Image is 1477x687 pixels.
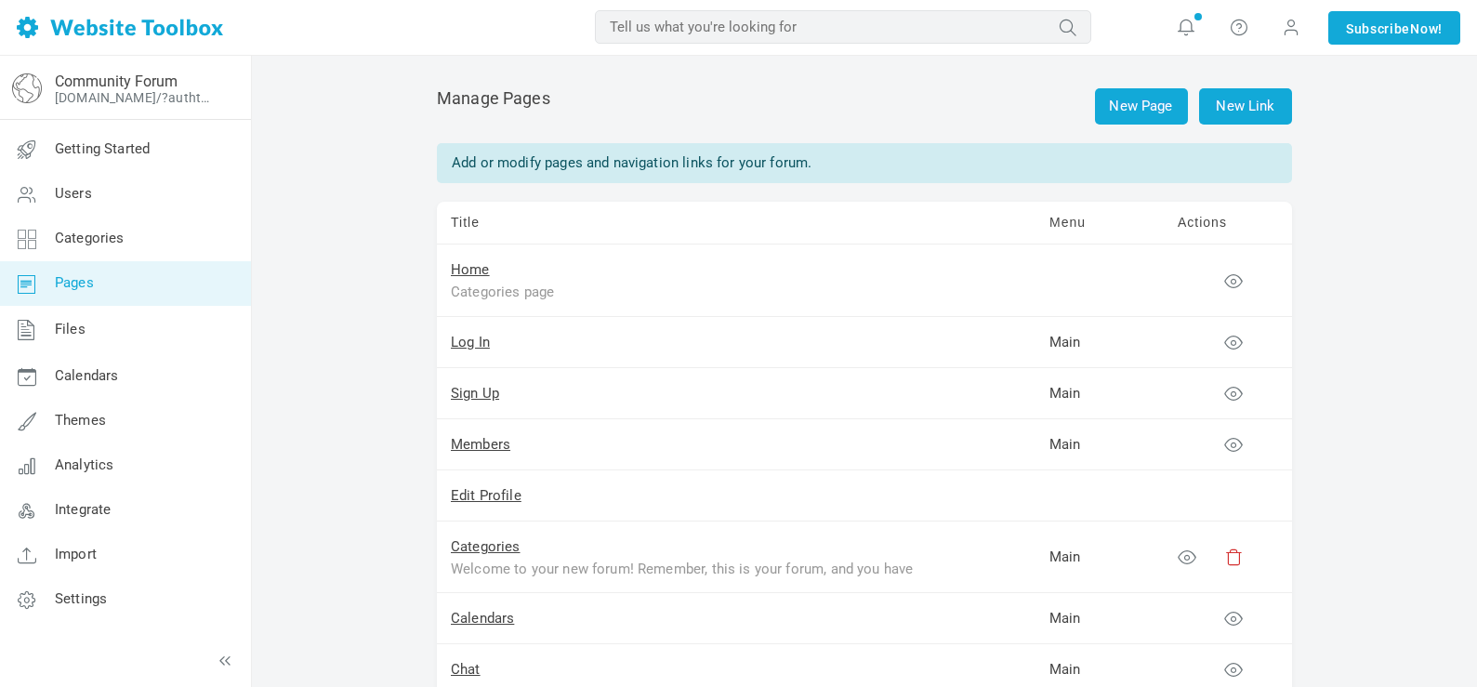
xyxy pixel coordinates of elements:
td: Title [437,202,1035,244]
span: Now! [1410,19,1443,39]
a: Community Forum [55,73,178,90]
span: Integrate [55,501,111,518]
td: Main [1035,522,1164,594]
a: Sign Up [451,385,499,402]
a: SubscribeNow! [1328,11,1460,45]
span: Users [55,185,92,202]
a: Chat [451,661,481,678]
div: Welcome to your new forum! Remember, this is your forum, and you have the freedom to change the t... [451,558,916,579]
img: globe-icon.png [12,73,42,103]
td: Main [1035,593,1164,644]
td: Menu [1035,202,1164,244]
div: Add or modify pages and navigation links for your forum. [437,143,1292,183]
a: Categories [451,538,521,555]
a: Log In [451,334,490,350]
span: Themes [55,412,106,429]
td: Actions [1164,202,1292,244]
td: Main [1035,368,1164,419]
span: Pages [55,274,94,291]
a: Members [451,436,510,453]
td: Main [1035,317,1164,368]
input: Tell us what you're looking for [595,10,1091,44]
a: New Page [1095,88,1188,125]
span: Settings [55,590,107,607]
a: [DOMAIN_NAME]/?authtoken=f657509d533dd215b660f7bcb6eaf841&rememberMe=1 [55,90,217,105]
span: Calendars [55,367,118,384]
h2: Manage Pages [437,88,1292,125]
a: New Link [1199,88,1292,125]
td: Main [1035,419,1164,470]
span: Import [55,546,97,562]
span: Getting Started [55,140,150,157]
div: Categories page [451,281,916,302]
a: Home [451,261,490,278]
a: Calendars [451,610,514,627]
span: Analytics [55,456,113,473]
span: Categories [55,230,125,246]
span: Files [55,321,86,337]
a: Edit Profile [451,487,521,504]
